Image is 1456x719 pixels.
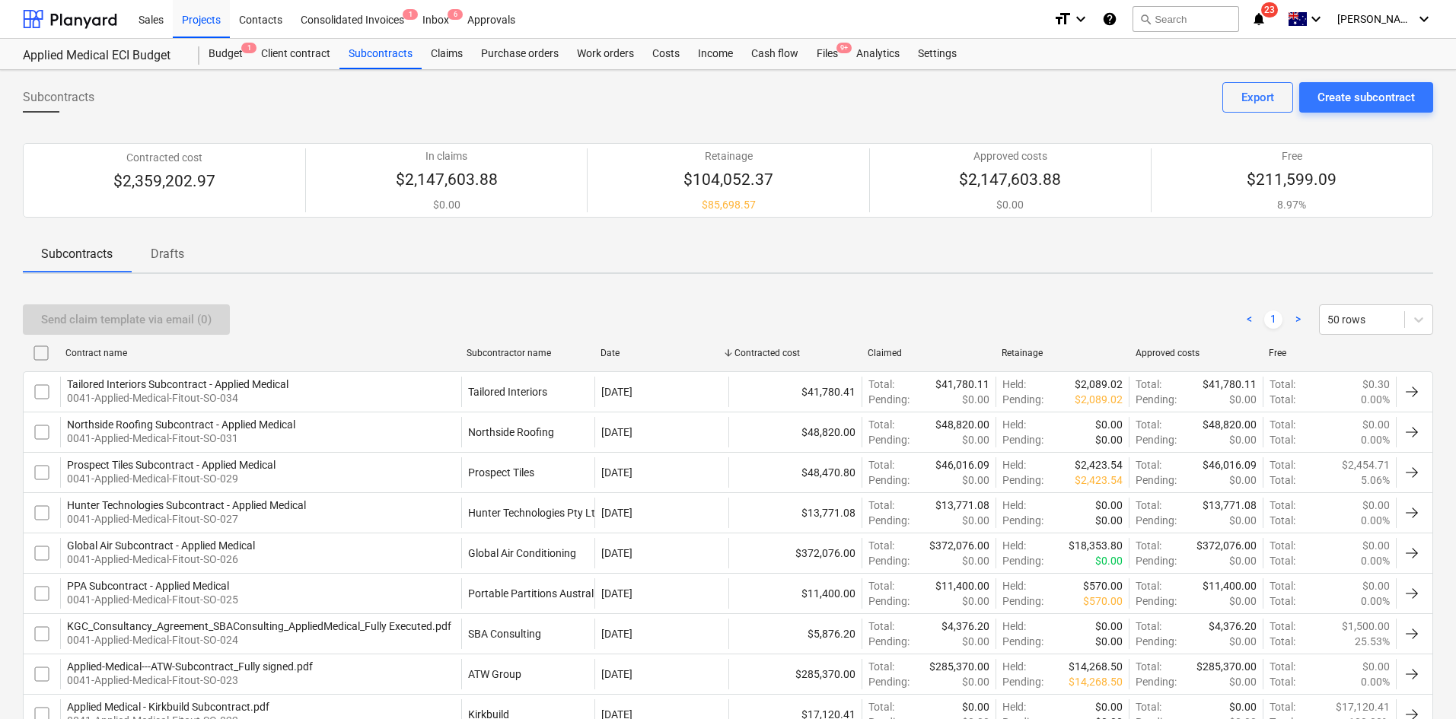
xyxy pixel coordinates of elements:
p: $2,147,603.88 [396,170,498,191]
div: Applied Medical ECI Budget [23,48,181,64]
p: 0.00% [1361,432,1390,447]
span: 23 [1261,2,1278,17]
div: Files [808,39,847,69]
div: $13,771.08 [728,498,862,528]
div: $11,400.00 [728,578,862,609]
p: $2,423.54 [1075,457,1123,472]
p: $48,820.00 [1203,417,1257,432]
span: 1 [241,43,256,53]
p: $0.00 [1095,634,1123,649]
a: Subcontracts [339,39,422,69]
p: $285,370.00 [1196,659,1257,674]
div: Global Air Subcontract - Applied Medical [67,539,255,552]
div: Portable Partitions Australia Pty Ltd [468,587,639,600]
p: Held : [1002,457,1026,472]
p: $372,076.00 [929,538,989,553]
p: Pending : [1136,634,1177,649]
p: Total : [1270,417,1295,432]
p: $0.00 [962,634,989,649]
p: $0.00 [1229,553,1257,568]
div: Approved costs [1136,348,1257,358]
div: Hunter Technologies Pty Ltd [468,507,601,519]
p: $0.00 [1362,578,1390,593]
p: Total : [1270,392,1295,407]
div: [DATE] [601,628,632,640]
div: Analytics [847,39,909,69]
p: 0.00% [1361,593,1390,609]
div: Northside Roofing Subcontract - Applied Medical [67,418,295,431]
p: Pending : [868,634,910,649]
p: Pending : [868,392,910,407]
p: $17,120.41 [1336,699,1390,714]
span: search [1139,13,1152,25]
div: Work orders [568,39,643,69]
p: $0.00 [1095,417,1123,432]
p: Drafts [149,245,186,263]
div: Applied-Medical---ATW-Subcontract_Fully signed.pdf [67,660,313,673]
div: Retainage [1002,348,1123,358]
button: Search [1133,6,1239,32]
p: $0.00 [1095,699,1123,714]
p: Total : [868,498,894,513]
p: $570.00 [1083,578,1123,593]
p: $41,780.11 [1203,377,1257,392]
a: Claims [422,39,472,69]
p: Pending : [1002,392,1043,407]
p: 8.97% [1247,197,1337,212]
span: 9+ [836,43,852,53]
p: Total : [1270,377,1295,392]
p: Total : [1270,578,1295,593]
p: $2,454.71 [1342,457,1390,472]
p: $0.00 [1095,619,1123,634]
p: $0.00 [1362,417,1390,432]
div: [DATE] [601,386,632,398]
div: Create subcontract [1317,87,1415,107]
div: Hunter Technologies Subcontract - Applied Medical [67,499,306,511]
div: [DATE] [601,668,632,680]
p: $4,376.20 [941,619,989,634]
p: Total : [1136,538,1161,553]
p: $0.00 [962,513,989,528]
p: $372,076.00 [1196,538,1257,553]
p: Approved costs [959,148,1061,164]
div: [DATE] [601,547,632,559]
p: Pending : [1002,674,1043,689]
div: Export [1241,87,1274,107]
div: $372,076.00 [728,538,862,568]
p: Total : [868,699,894,714]
p: Total : [1270,674,1295,689]
p: 0041-Applied-Medical-Fitout-SO-031 [67,431,295,446]
p: $0.00 [1362,659,1390,674]
div: Northside Roofing [468,426,554,438]
div: Income [689,39,742,69]
button: Export [1222,82,1293,113]
p: $0.00 [1229,674,1257,689]
a: Cash flow [742,39,808,69]
p: $0.00 [1229,699,1257,714]
p: $2,359,202.97 [113,171,215,192]
p: Total : [1136,457,1161,472]
p: Pending : [1136,392,1177,407]
p: 0.00% [1361,553,1390,568]
p: 0041-Applied-Medical-Fitout-SO-023 [67,673,313,688]
a: Client contract [252,39,339,69]
p: $48,820.00 [935,417,989,432]
div: $41,780.41 [728,377,862,407]
p: 0041-Applied-Medical-Fitout-SO-029 [67,471,276,486]
p: Total : [1270,553,1295,568]
p: $0.00 [1229,432,1257,447]
a: Settings [909,39,966,69]
p: Total : [1270,699,1295,714]
p: $2,423.54 [1075,472,1123,488]
p: Total : [1270,498,1295,513]
p: Total : [1136,377,1161,392]
div: $48,820.00 [728,417,862,447]
span: Subcontracts [23,88,94,107]
div: Subcontractor name [467,348,588,358]
a: Files9+ [808,39,847,69]
i: keyboard_arrow_down [1307,10,1325,28]
div: Budget [199,39,252,69]
p: $570.00 [1083,593,1123,609]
